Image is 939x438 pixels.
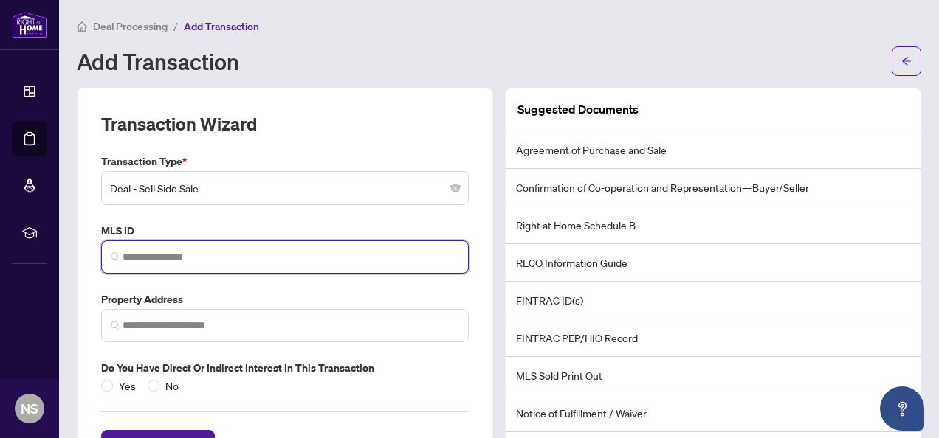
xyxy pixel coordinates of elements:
[506,394,921,432] li: Notice of Fulfillment / Waiver
[111,252,120,261] img: search_icon
[451,184,460,192] span: close-circle
[101,112,257,136] h2: Transaction Wizard
[506,282,921,319] li: FINTRAC ID(s)
[101,153,469,170] label: Transaction Type
[113,378,142,394] span: Yes
[517,100,639,119] article: Suggested Documents
[506,357,921,394] li: MLS Sold Print Out
[77,21,87,32] span: home
[110,174,460,202] span: Deal - Sell Side Sale
[901,56,912,66] span: arrow-left
[506,206,921,244] li: Right at Home Schedule B
[506,244,921,282] li: RECO Information Guide
[506,131,921,169] li: Agreement of Purchase and Sale
[173,18,178,35] li: /
[101,223,469,239] label: MLS ID
[77,49,239,73] h1: Add Transaction
[506,319,921,357] li: FINTRAC PEP/HIO Record
[184,20,259,33] span: Add Transaction
[12,11,47,38] img: logo
[101,291,469,307] label: Property Address
[111,321,120,330] img: search_icon
[159,378,185,394] span: No
[101,360,469,376] label: Do you have direct or indirect interest in this transaction
[21,398,38,419] span: NS
[880,386,924,431] button: Open asap
[506,169,921,206] li: Confirmation of Co-operation and Representation—Buyer/Seller
[93,20,168,33] span: Deal Processing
